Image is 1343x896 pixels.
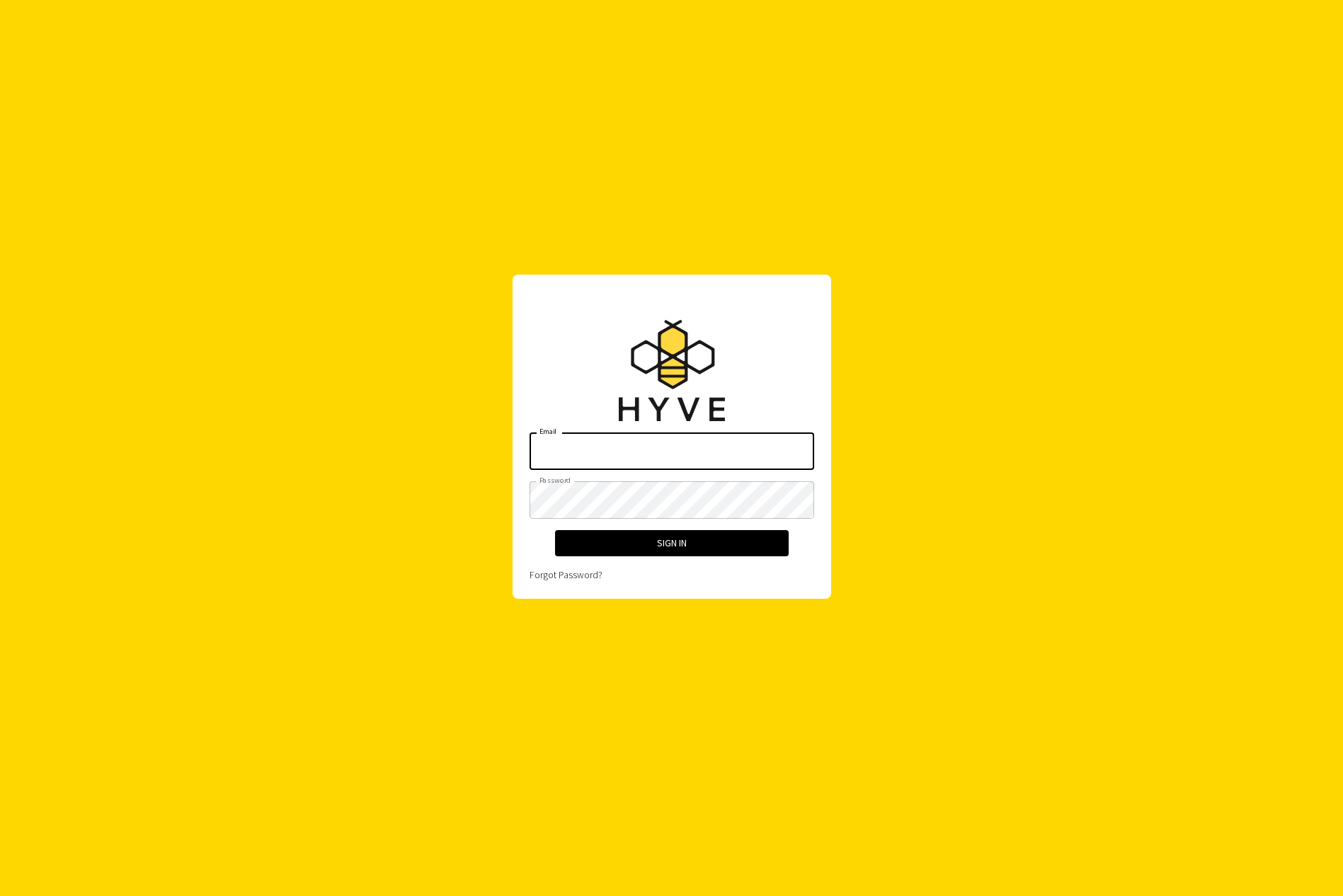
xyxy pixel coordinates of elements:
[539,426,556,437] label: Email
[619,320,725,421] img: Hyve Logo
[530,568,602,581] a: Forgot Password?
[539,475,571,486] label: Password
[555,530,789,556] button: Sign In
